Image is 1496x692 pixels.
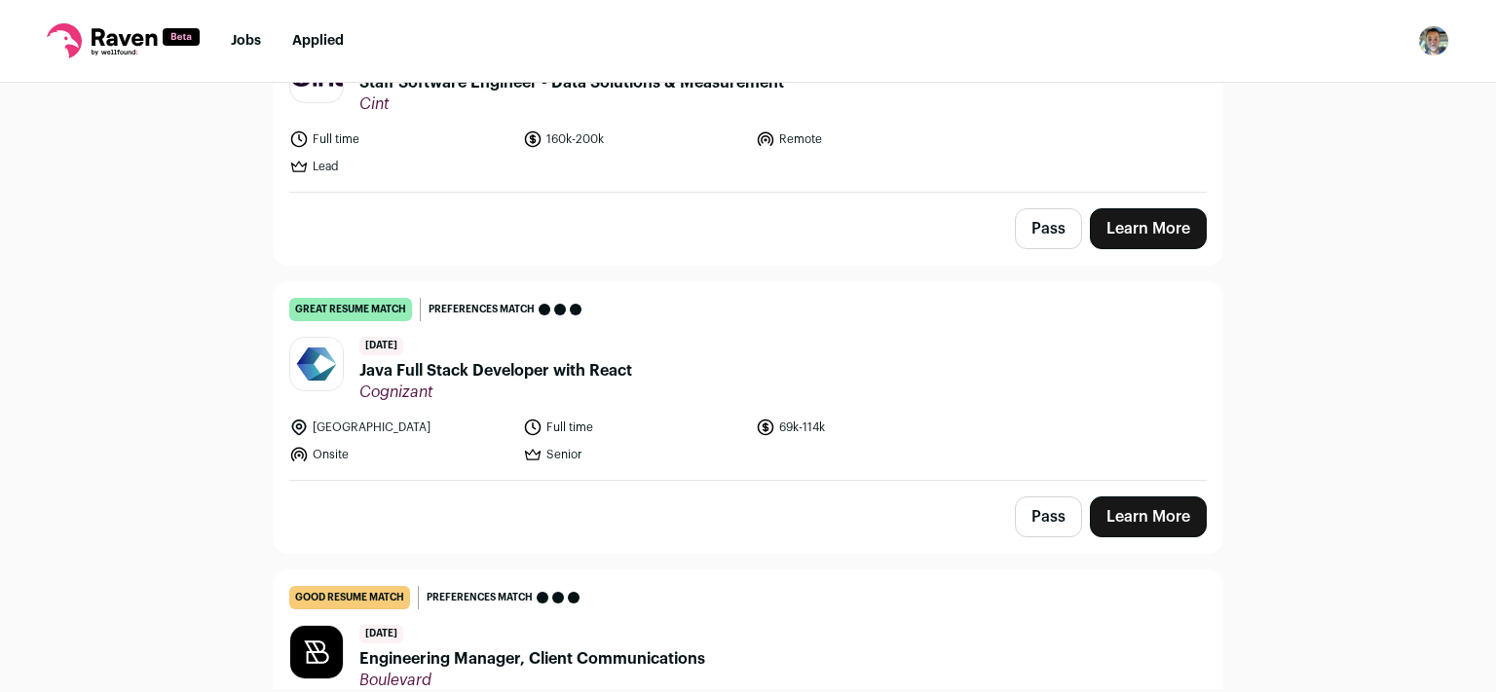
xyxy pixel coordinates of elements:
button: Pass [1015,208,1082,249]
a: Learn More [1090,208,1207,249]
span: Cint [359,94,784,114]
span: Cognizant [359,382,632,402]
span: [DATE] [359,625,403,643]
span: Preferences match [427,588,533,607]
li: Full time [289,129,511,149]
button: Pass [1015,496,1082,537]
img: f6212736f94d474d6b57d3888104cbc720eedca002415545c9783f33a40c45ea.png [290,626,343,678]
a: Applied [292,34,344,48]
li: Remote [756,129,978,149]
li: Lead [289,157,511,176]
li: 69k-114k [756,418,978,437]
span: Boulevard [359,671,705,690]
span: Engineering Manager, Client Communications [359,647,705,671]
span: Staff Software Engineer - Data Solutions & Measurement [359,71,784,94]
li: Senior [523,445,745,464]
li: Full time [523,418,745,437]
div: good resume match [289,586,410,609]
span: Preferences match [429,300,535,319]
li: 160k-200k [523,129,745,149]
a: Learn More [1090,496,1207,537]
div: great resume match [289,298,412,321]
button: Open dropdown [1418,25,1449,56]
li: Onsite [289,445,511,464]
img: 19917917-medium_jpg [1418,25,1449,56]
li: [GEOGRAPHIC_DATA] [289,418,511,437]
span: Java Full Stack Developer with React [359,359,632,382]
a: Jobs [231,34,261,48]
a: great resume match Preferences match [DATE] Java Full Stack Developer with React Cognizant [GEOGR... [274,282,1222,480]
span: [DATE] [359,337,403,355]
img: 05ea1cbe1eda5b9a050e0e06206b905cd8c9a8c11857a171f4c642c388a7c5f9.jpg [290,338,343,390]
